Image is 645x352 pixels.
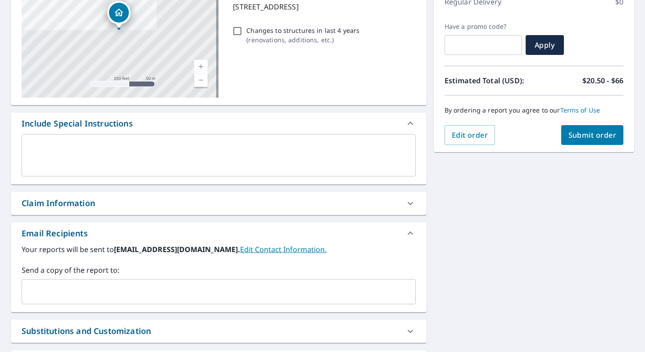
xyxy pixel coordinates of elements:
label: Have a promo code? [445,23,522,31]
span: Submit order [568,130,617,140]
a: EditContactInfo [240,244,327,254]
p: Estimated Total (USD): [445,75,534,86]
div: Claim Information [11,192,427,215]
div: Substitutions and Customization [11,320,427,343]
div: Email Recipients [11,222,427,244]
div: Include Special Instructions [22,117,133,130]
div: Include Special Instructions [11,113,427,134]
p: [STREET_ADDRESS] [233,1,412,12]
b: [EMAIL_ADDRESS][DOMAIN_NAME]. [114,244,240,254]
div: Substitutions and Customization [22,325,151,337]
p: Changes to structures in last 4 years [246,26,359,35]
label: Send a copy of the report to: [22,265,416,275]
a: Current Level 17, Zoom In [194,60,208,73]
button: Apply [526,35,564,55]
p: By ordering a report you agree to our [445,106,623,114]
label: Your reports will be sent to [22,244,416,255]
button: Edit order [445,125,495,145]
div: Dropped pin, building 1, Residential property, 4335 Geneva Hwy Manitou Beach, MI 49253 [107,1,131,29]
a: Current Level 17, Zoom Out [194,73,208,87]
button: Submit order [561,125,624,145]
div: Email Recipients [22,227,88,239]
div: Claim Information [22,197,95,209]
p: $20.50 - $66 [582,75,623,86]
a: Terms of Use [560,106,600,114]
p: ( renovations, additions, etc. ) [246,35,359,45]
span: Apply [533,40,557,50]
span: Edit order [452,130,488,140]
